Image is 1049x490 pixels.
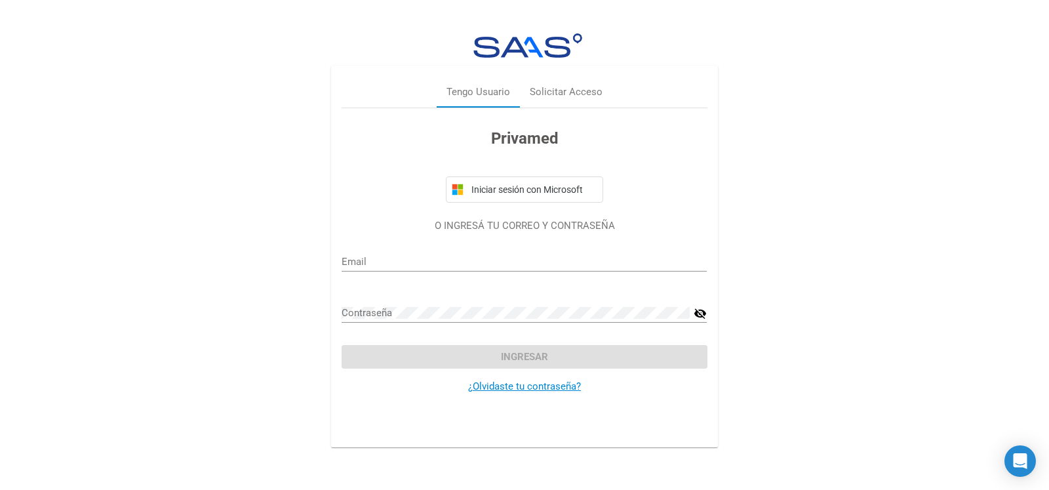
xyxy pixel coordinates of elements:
[694,306,707,321] mat-icon: visibility_off
[446,85,510,100] div: Tengo Usuario
[468,380,581,392] a: ¿Olvidaste tu contraseña?
[501,351,548,363] span: Ingresar
[446,176,603,203] button: Iniciar sesión con Microsoft
[342,218,707,234] p: O INGRESÁ TU CORREO Y CONTRASEÑA
[342,345,707,369] button: Ingresar
[342,127,707,150] h3: Privamed
[469,184,597,195] span: Iniciar sesión con Microsoft
[530,85,603,100] div: Solicitar Acceso
[1004,445,1036,477] div: Open Intercom Messenger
